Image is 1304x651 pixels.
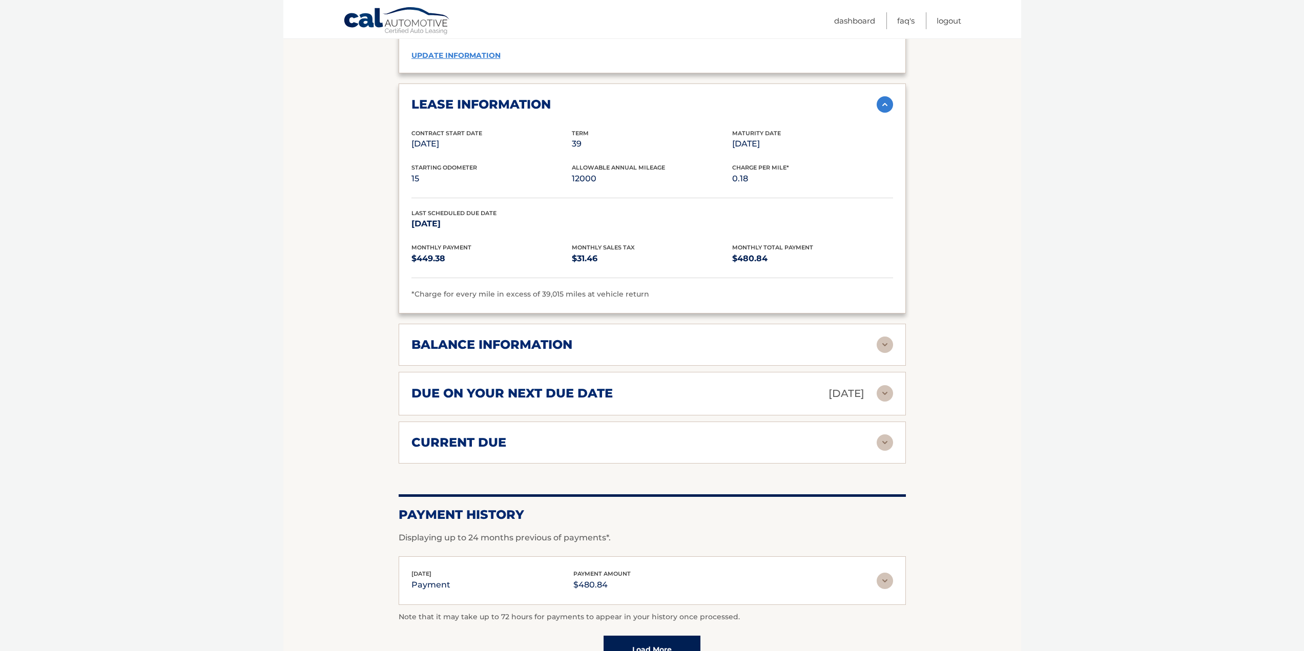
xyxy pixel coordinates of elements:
[411,251,572,266] p: $449.38
[411,217,572,231] p: [DATE]
[411,130,482,137] span: Contract Start Date
[732,251,893,266] p: $480.84
[937,12,961,29] a: Logout
[877,96,893,113] img: accordion-active.svg
[411,337,572,352] h2: balance information
[411,386,613,401] h2: due on your next due date
[572,164,665,171] span: Allowable Annual Mileage
[732,137,893,151] p: [DATE]
[732,164,789,171] span: Charge Per Mile*
[877,434,893,451] img: accordion-rest.svg
[411,570,431,577] span: [DATE]
[572,172,732,186] p: 12000
[411,51,501,60] a: update information
[411,578,450,592] p: payment
[732,172,893,186] p: 0.18
[411,97,551,112] h2: lease information
[399,611,906,623] p: Note that it may take up to 72 hours for payments to appear in your history once processed.
[573,578,631,592] p: $480.84
[411,209,496,217] span: Last Scheduled Due Date
[411,164,477,171] span: Starting Odometer
[834,12,875,29] a: Dashboard
[399,507,906,522] h2: Payment History
[572,251,732,266] p: $31.46
[343,7,451,36] a: Cal Automotive
[572,130,589,137] span: Term
[411,244,471,251] span: Monthly Payment
[897,12,915,29] a: FAQ's
[877,385,893,402] img: accordion-rest.svg
[411,289,649,299] span: *Charge for every mile in excess of 39,015 miles at vehicle return
[877,337,893,353] img: accordion-rest.svg
[411,172,572,186] p: 15
[411,435,506,450] h2: current due
[399,532,906,544] p: Displaying up to 24 months previous of payments*.
[573,570,631,577] span: payment amount
[877,573,893,589] img: accordion-rest.svg
[732,130,781,137] span: Maturity Date
[572,244,635,251] span: Monthly Sales Tax
[572,137,732,151] p: 39
[829,385,864,403] p: [DATE]
[732,244,813,251] span: Monthly Total Payment
[411,137,572,151] p: [DATE]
